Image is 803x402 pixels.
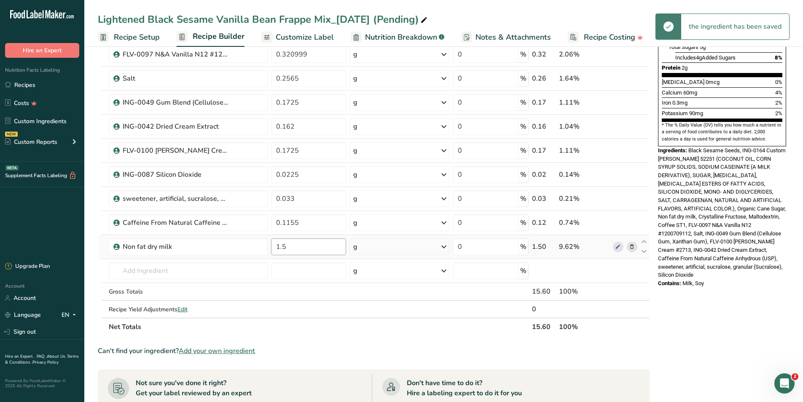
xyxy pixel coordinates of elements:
span: 4% [775,89,782,96]
div: Don't have time to do it? Hire a labeling expert to do it for you [407,378,522,398]
div: FLV-0097 N&A Vanilla N12 #1200709112 [123,49,228,59]
span: Protein [662,65,680,71]
div: 0.14% [559,170,610,180]
div: ING-0087 Silicon Dioxide [123,170,228,180]
div: 15.60 [532,286,556,297]
span: 0% [775,79,782,85]
th: Net Totals [107,318,530,335]
a: Recipe Builder [177,27,244,47]
div: Recipe Yield Adjustments [109,305,268,314]
div: Not sure you've done it right? Get your label reviewed by an expert [136,378,252,398]
span: Customize Label [276,32,334,43]
span: Add your own ingredient [179,346,255,356]
div: g [353,170,357,180]
div: 0.21% [559,194,610,204]
a: Recipe Costing [568,28,643,47]
th: 15.60 [530,318,558,335]
div: Can't find your ingredient? [98,346,650,356]
span: Calcium [662,89,682,96]
div: 1.04% [559,121,610,132]
span: 4g [696,54,702,61]
span: 2% [775,110,782,116]
div: g [353,121,357,132]
span: 2g [682,65,688,71]
div: 0 [532,304,556,314]
div: 0.17 [532,97,556,108]
span: Black Sesame Seeds, ING-0164 Custom [PERSON_NAME] 52251 (COCONUT OIL, CORN SYRUP SOLIDS, SODIUM C... [658,147,786,278]
div: 0.74% [559,218,610,228]
a: Language [5,308,41,322]
div: Powered By FoodLabelMaker © 2025 All Rights Reserved [5,378,79,389]
a: Recipe Setup [98,28,160,47]
section: * The % Daily Value (DV) tells you how much a nutrient in a serving of food contributes to a dail... [662,122,782,143]
div: 0.32 [532,49,556,59]
div: g [353,146,357,156]
div: the ingredient has been saved [681,14,789,39]
div: Non fat dry milk [123,242,228,252]
span: [MEDICAL_DATA] [662,79,704,85]
div: Caffeine From Natural Caffeine Anhydrous ([GEOGRAPHIC_DATA]) [123,218,228,228]
div: 0.17 [532,146,556,156]
a: Notes & Attachments [461,28,551,47]
div: 0.03 [532,194,556,204]
div: EN [62,310,79,320]
span: 0.3mg [672,100,688,106]
span: Total Sugars [669,44,698,50]
div: Lightened Black Sesame Vanilla Bean Frappe Mix_[DATE] (Pending) [98,12,429,27]
div: 0.16 [532,121,556,132]
div: g [353,49,357,59]
div: 9.62% [559,242,610,252]
a: Nutrition Breakdown [351,28,444,47]
div: 100% [559,286,610,297]
a: Terms & Conditions . [5,353,79,365]
div: NEW [5,132,18,137]
span: Milk, Soy [682,280,704,286]
span: Notes & Attachments [475,32,551,43]
div: g [353,242,357,252]
span: Recipe Builder [193,31,244,42]
div: Upgrade Plan [5,262,50,271]
span: 8% [775,54,782,61]
div: sweetener, artificial, sucralose, granular [123,194,228,204]
a: About Us . [47,353,67,359]
div: 1.64% [559,73,610,84]
a: Hire an Expert . [5,353,35,359]
span: Includes Added Sugars [675,54,736,61]
span: Contains: [658,280,681,286]
div: 1.11% [559,97,610,108]
div: 0.02 [532,170,556,180]
div: Gross Totals [109,287,268,296]
div: 0.12 [532,218,556,228]
div: Custom Reports [5,138,57,146]
th: 100% [557,318,611,335]
span: Potassium [662,110,688,116]
div: Salt [123,73,228,84]
span: Nutrition Breakdown [365,32,437,43]
iframe: Intercom live chat [774,373,795,394]
span: Recipe Setup [114,32,160,43]
div: 2.06% [559,49,610,59]
a: Customize Label [261,28,334,47]
input: Add Ingredient [109,262,268,279]
div: ING-0049 Gum Blend (Cellulose Gum, Xanthan Gum) [123,97,228,108]
a: Privacy Policy [32,359,59,365]
div: BETA [5,165,19,170]
div: FLV-0100 [PERSON_NAME] Cream #2713 [123,146,228,156]
span: Edit [177,305,188,313]
div: 0.26 [532,73,556,84]
div: g [353,97,357,108]
span: 0mcg [706,79,720,85]
span: Ingredients: [658,147,687,154]
div: 1.50 [532,242,556,252]
div: g [353,73,357,84]
span: 2 [792,373,798,380]
span: 2% [775,100,782,106]
div: g [353,266,357,276]
div: g [353,218,357,228]
span: Iron [662,100,671,106]
button: Hire an Expert [5,43,79,58]
span: Recipe Costing [584,32,635,43]
div: g [353,194,357,204]
div: 1.11% [559,146,610,156]
div: ING-0042 Dried Cream Extract [123,121,228,132]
